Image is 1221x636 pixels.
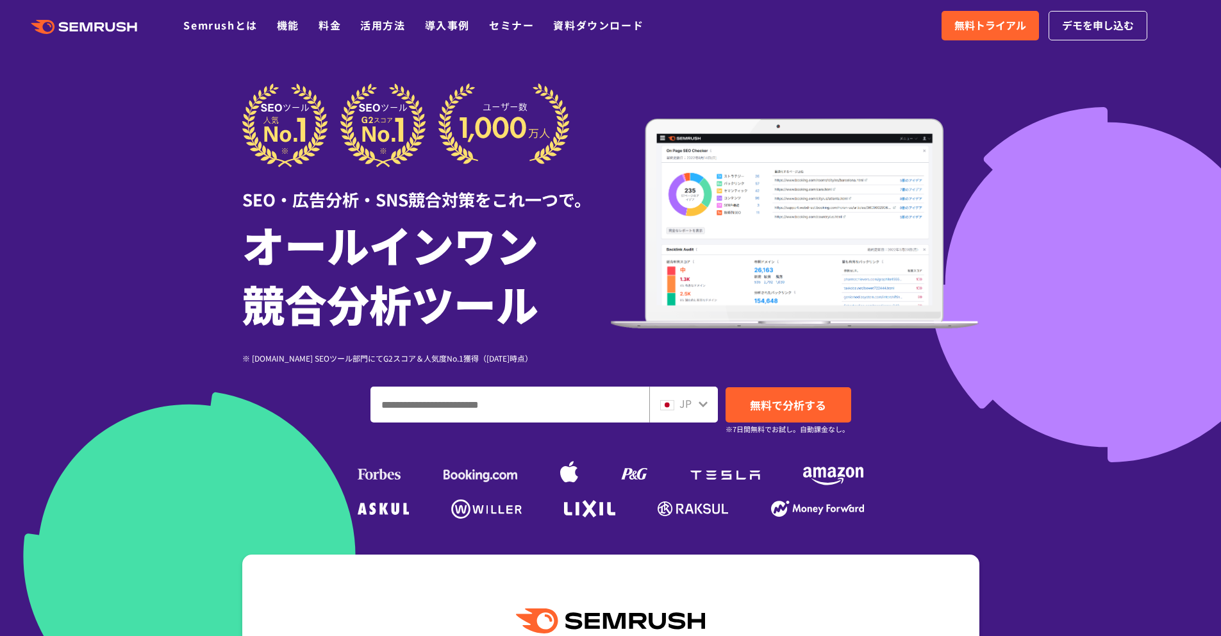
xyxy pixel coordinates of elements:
span: デモを申し込む [1062,17,1134,34]
input: ドメイン、キーワードまたはURLを入力してください [371,387,649,422]
a: セミナー [489,17,534,33]
a: 導入事例 [425,17,470,33]
div: ※ [DOMAIN_NAME] SEOツール部門にてG2スコア＆人気度No.1獲得（[DATE]時点） [242,352,611,364]
a: デモを申し込む [1049,11,1147,40]
a: 無料で分析する [726,387,851,423]
a: 機能 [277,17,299,33]
small: ※7日間無料でお試し。自動課金なし。 [726,423,849,435]
a: 料金 [319,17,341,33]
a: 無料トライアル [942,11,1039,40]
span: 無料トライアル [954,17,1026,34]
a: Semrushとは [183,17,257,33]
h1: オールインワン 競合分析ツール [242,215,611,333]
span: 無料で分析する [750,397,826,413]
a: 活用方法 [360,17,405,33]
span: JP [679,396,692,411]
div: SEO・広告分析・SNS競合対策をこれ一つで。 [242,167,611,212]
a: 資料ダウンロード [553,17,644,33]
img: Semrush [516,608,704,633]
